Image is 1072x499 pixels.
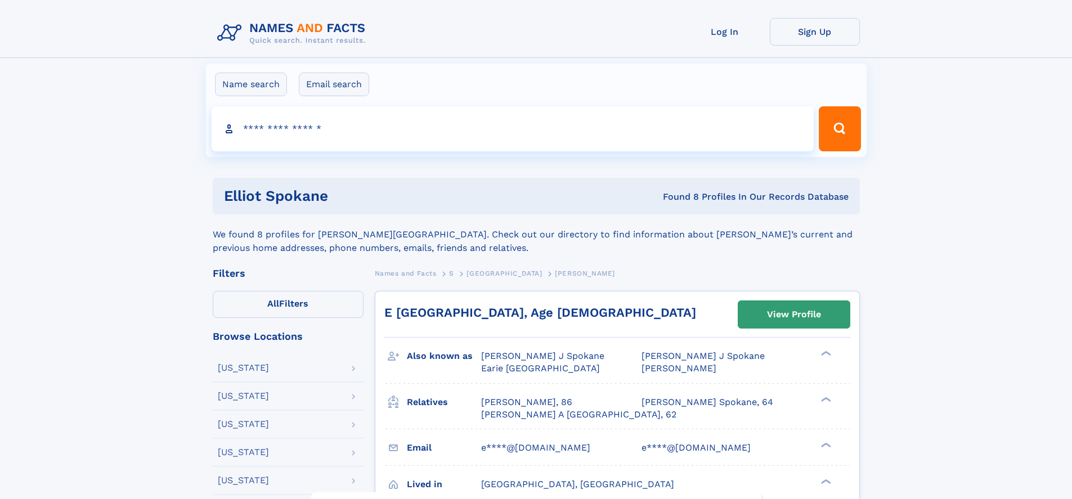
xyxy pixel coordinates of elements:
[384,305,696,320] a: E [GEOGRAPHIC_DATA], Age [DEMOGRAPHIC_DATA]
[642,363,716,374] span: [PERSON_NAME]
[467,266,542,280] a: [GEOGRAPHIC_DATA]
[767,302,821,327] div: View Profile
[407,475,481,494] h3: Lived in
[481,396,572,408] a: [PERSON_NAME], 86
[818,395,832,403] div: ❯
[680,18,770,46] a: Log In
[218,363,269,372] div: [US_STATE]
[449,266,454,280] a: S
[818,441,832,448] div: ❯
[224,189,496,203] h1: Elliot Spokane
[213,18,375,48] img: Logo Names and Facts
[213,214,860,255] div: We found 8 profiles for [PERSON_NAME][GEOGRAPHIC_DATA]. Check out our directory to find informati...
[218,448,269,457] div: [US_STATE]
[299,73,369,96] label: Email search
[481,479,674,489] span: [GEOGRAPHIC_DATA], [GEOGRAPHIC_DATA]
[481,363,600,374] span: Earie [GEOGRAPHIC_DATA]
[481,408,676,421] a: [PERSON_NAME] A [GEOGRAPHIC_DATA], 62
[218,392,269,401] div: [US_STATE]
[449,269,454,277] span: S
[218,420,269,429] div: [US_STATE]
[213,331,364,341] div: Browse Locations
[267,298,279,309] span: All
[481,350,604,361] span: [PERSON_NAME] J Spokane
[467,269,542,277] span: [GEOGRAPHIC_DATA]
[407,438,481,457] h3: Email
[215,73,287,96] label: Name search
[407,347,481,366] h3: Also known as
[212,106,814,151] input: search input
[213,291,364,318] label: Filters
[818,478,832,485] div: ❯
[555,269,615,277] span: [PERSON_NAME]
[818,350,832,357] div: ❯
[495,191,849,203] div: Found 8 Profiles In Our Records Database
[642,396,773,408] a: [PERSON_NAME] Spokane, 64
[642,350,765,361] span: [PERSON_NAME] J Spokane
[407,393,481,412] h3: Relatives
[770,18,860,46] a: Sign Up
[819,106,860,151] button: Search Button
[375,266,437,280] a: Names and Facts
[218,476,269,485] div: [US_STATE]
[738,301,850,328] a: View Profile
[213,268,364,278] div: Filters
